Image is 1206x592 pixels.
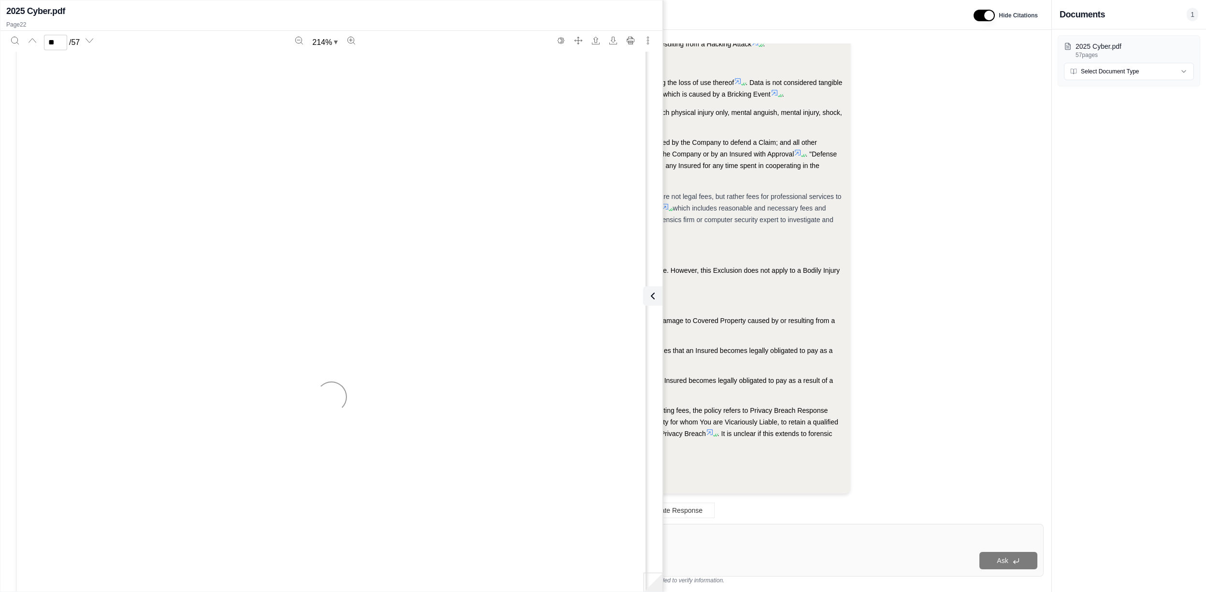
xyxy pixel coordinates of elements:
button: Download [605,33,621,48]
button: Open file [588,33,603,48]
span: 214 % [313,37,332,48]
span: Hide Citations [999,12,1038,19]
button: Print [623,33,638,48]
input: Enter a page number [44,35,67,50]
div: *Use references provided to verify information. [286,577,1044,584]
span: 1 [1187,8,1198,21]
span: which includes reasonable and necessary fees and costs that You incur on Your behalf, or on behal... [311,418,838,437]
button: Zoom document [309,35,342,50]
span: Regenerate Response [635,507,703,514]
button: Previous page [25,33,40,48]
button: Zoom in [344,33,359,48]
h2: 2025 Cyber.pdf [6,4,65,18]
button: Zoom out [291,33,307,48]
span: . [782,90,784,98]
span: means reasonable and necessary fees incurred with Approval and charged by an attorney(s) designat... [311,139,817,158]
button: Ask [979,552,1037,569]
p: 2025 Cyber.pdf [1076,42,1194,51]
button: Search [7,33,23,48]
button: Switch to the dark theme [553,33,569,48]
span: Ask [997,557,1008,564]
p: Page 22 [6,21,657,28]
span: / 57 [69,37,80,48]
h3: Documents [1060,8,1105,21]
button: Full screen [571,33,586,48]
button: Regenerate Response [615,503,715,518]
button: Next page [82,33,97,48]
button: More actions [640,33,656,48]
span: that pays for physical damage to Covered Property caused by or resulting from a Hacking Attack [311,317,835,336]
button: 2025 Cyber.pdf57pages [1064,42,1194,59]
p: 57 pages [1076,51,1194,59]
